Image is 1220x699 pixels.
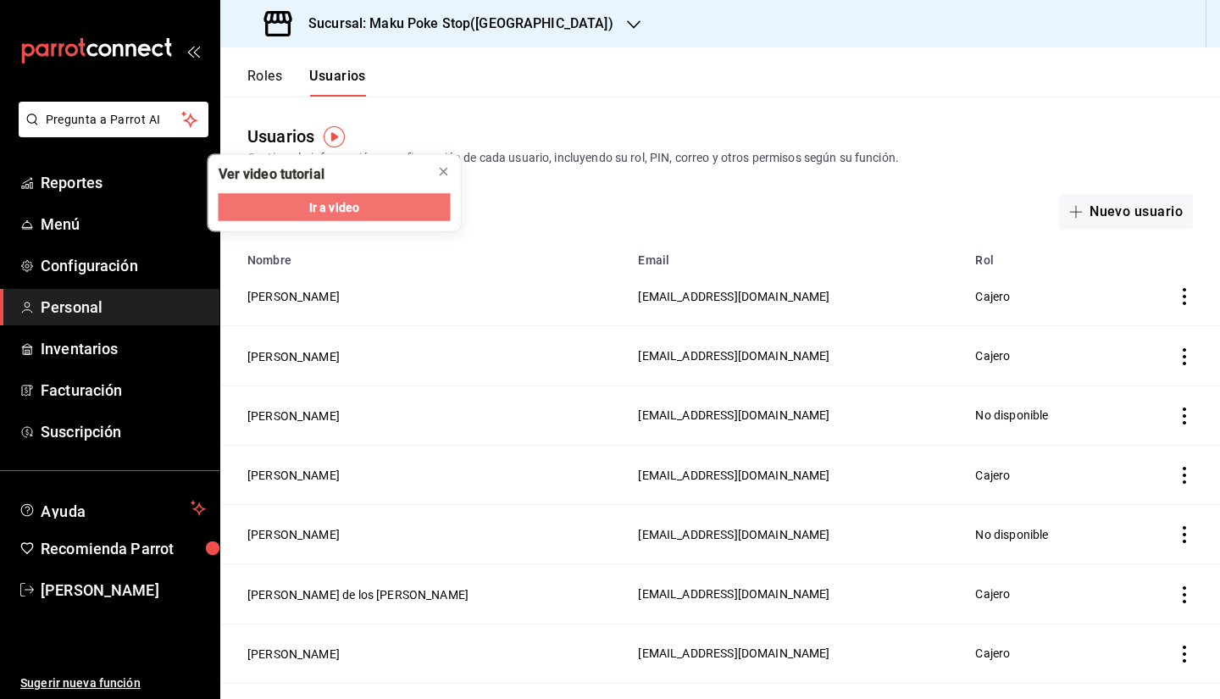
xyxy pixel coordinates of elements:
[1176,526,1193,543] button: actions
[247,408,340,424] button: [PERSON_NAME]
[309,198,359,216] span: Ir a video
[628,243,965,267] th: Email
[638,587,829,601] span: [EMAIL_ADDRESS][DOMAIN_NAME]
[247,149,1193,167] div: Gestiona la información y configuración de cada usuario, incluyendo su rol, PIN, correo y otros p...
[41,254,206,277] span: Configuración
[965,505,1122,564] td: No disponible
[638,528,829,541] span: [EMAIL_ADDRESS][DOMAIN_NAME]
[219,165,324,184] div: Ver video tutorial
[247,124,314,149] div: Usuarios
[638,408,829,422] span: [EMAIL_ADDRESS][DOMAIN_NAME]
[638,469,829,482] span: [EMAIL_ADDRESS][DOMAIN_NAME]
[220,243,628,267] th: Nombre
[1176,467,1193,484] button: actions
[1176,408,1193,424] button: actions
[965,243,1122,267] th: Rol
[41,337,206,360] span: Inventarios
[20,674,206,692] span: Sugerir nueva función
[247,526,340,543] button: [PERSON_NAME]
[41,171,206,194] span: Reportes
[247,467,340,484] button: [PERSON_NAME]
[295,14,613,34] h3: Sucursal: Maku Poke Stop([GEOGRAPHIC_DATA])
[638,349,829,363] span: [EMAIL_ADDRESS][DOMAIN_NAME]
[12,123,208,141] a: Pregunta a Parrot AI
[638,290,829,303] span: [EMAIL_ADDRESS][DOMAIN_NAME]
[309,68,366,97] button: Usuarios
[247,288,340,305] button: [PERSON_NAME]
[19,102,208,137] button: Pregunta a Parrot AI
[247,646,340,663] button: [PERSON_NAME]
[324,126,345,147] img: Tooltip marker
[1176,288,1193,305] button: actions
[1176,348,1193,365] button: actions
[41,579,206,602] span: [PERSON_NAME]
[41,537,206,560] span: Recomienda Parrot
[975,469,1010,482] span: Cajero
[247,68,366,97] div: navigation tabs
[247,586,469,603] button: [PERSON_NAME] de los [PERSON_NAME]
[975,587,1010,601] span: Cajero
[965,386,1122,445] td: No disponible
[41,379,206,402] span: Facturación
[41,420,206,443] span: Suscripción
[41,213,206,236] span: Menú
[219,194,451,221] button: Ir a video
[247,68,282,97] button: Roles
[430,158,457,186] button: close
[975,349,1010,363] span: Cajero
[41,296,206,319] span: Personal
[46,111,182,129] span: Pregunta a Parrot AI
[975,646,1010,660] span: Cajero
[41,498,184,519] span: Ayuda
[247,348,340,365] button: [PERSON_NAME]
[638,646,829,660] span: [EMAIL_ADDRESS][DOMAIN_NAME]
[975,290,1010,303] span: Cajero
[1176,586,1193,603] button: actions
[1059,194,1193,230] button: Nuevo usuario
[186,44,200,58] button: open_drawer_menu
[1176,646,1193,663] button: actions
